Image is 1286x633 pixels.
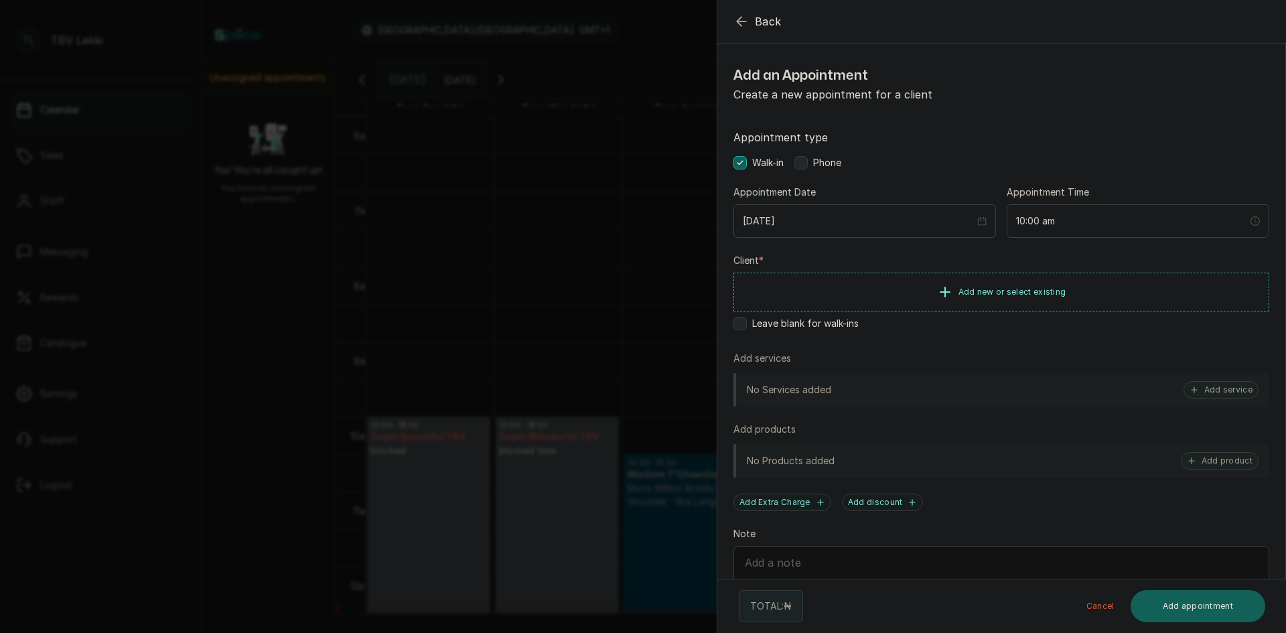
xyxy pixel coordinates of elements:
button: Add Extra Charge [733,494,831,511]
label: Appointment Date [733,186,816,199]
p: Create a new appointment for a client [733,86,1001,102]
span: Back [755,13,782,29]
p: Add products [733,423,796,436]
span: Add new or select existing [958,287,1066,297]
label: Client [733,254,764,267]
p: No Products added [747,454,835,468]
input: Select time [1016,214,1248,228]
button: Cancel [1076,590,1125,622]
button: Add product [1181,452,1259,470]
span: Phone [813,156,841,169]
button: Add discount [842,494,924,511]
p: TOTAL: ₦ [750,600,792,613]
span: Leave blank for walk-ins [752,317,859,330]
p: No Services added [747,383,831,397]
button: Add appointment [1131,590,1266,622]
button: Add service [1184,381,1259,399]
p: Add services [733,352,791,365]
label: Appointment Time [1007,186,1089,199]
span: Walk-in [752,156,784,169]
h1: Add an Appointment [733,65,1001,86]
label: Appointment type [733,129,1269,145]
label: Note [733,527,756,541]
input: Select date [743,214,975,228]
button: Add new or select existing [733,273,1269,311]
button: Back [733,13,782,29]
